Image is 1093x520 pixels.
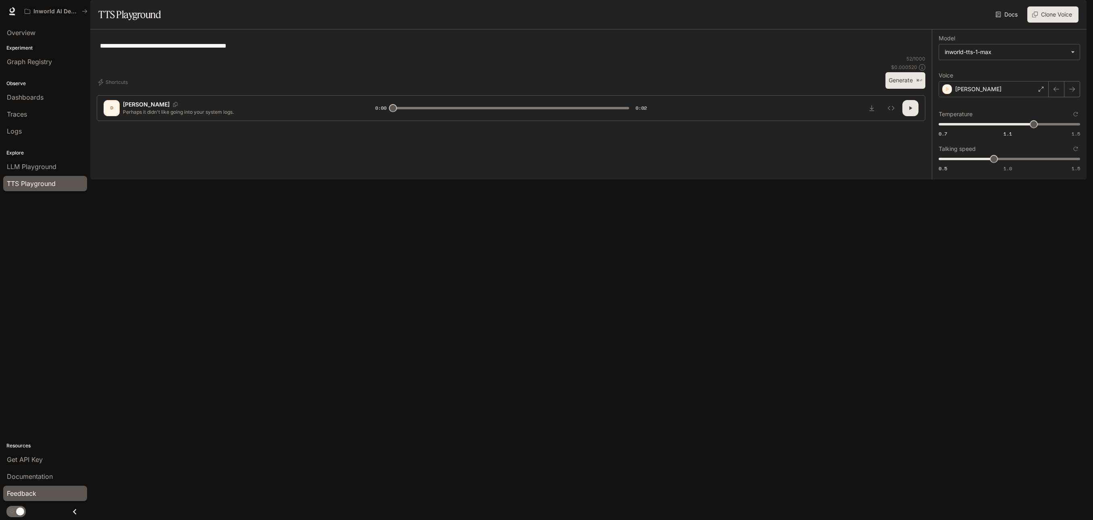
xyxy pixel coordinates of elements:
h1: TTS Playground [98,6,161,23]
p: $ 0.000520 [891,64,917,71]
div: inworld-tts-1-max [945,48,1067,56]
span: 1.5 [1072,130,1080,137]
span: 1.5 [1072,165,1080,172]
button: Download audio [864,100,880,116]
button: Inspect [883,100,899,116]
button: Reset to default [1071,144,1080,153]
p: [PERSON_NAME] [955,85,1002,93]
span: 0.5 [939,165,947,172]
span: 0:02 [636,104,647,112]
p: Voice [939,73,953,78]
div: D [105,102,118,115]
a: Docs [994,6,1021,23]
button: Clone Voice [1027,6,1078,23]
span: 1.0 [1004,165,1012,172]
span: 1.1 [1004,130,1012,137]
span: 0.7 [939,130,947,137]
button: All workspaces [21,3,91,19]
p: Perhaps it didn't like going into your system logs. [123,109,356,115]
p: 52 / 1000 [906,55,925,62]
p: ⌘⏎ [916,78,922,83]
button: Copy Voice ID [170,102,181,107]
span: 0:00 [375,104,386,112]
p: Inworld AI Demos [33,8,79,15]
button: Shortcuts [97,76,131,89]
p: Model [939,36,955,41]
p: Talking speed [939,146,976,152]
p: Temperature [939,111,972,117]
p: [PERSON_NAME] [123,100,170,109]
button: Generate⌘⏎ [885,72,925,89]
button: Reset to default [1071,110,1080,119]
div: inworld-tts-1-max [939,44,1080,60]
